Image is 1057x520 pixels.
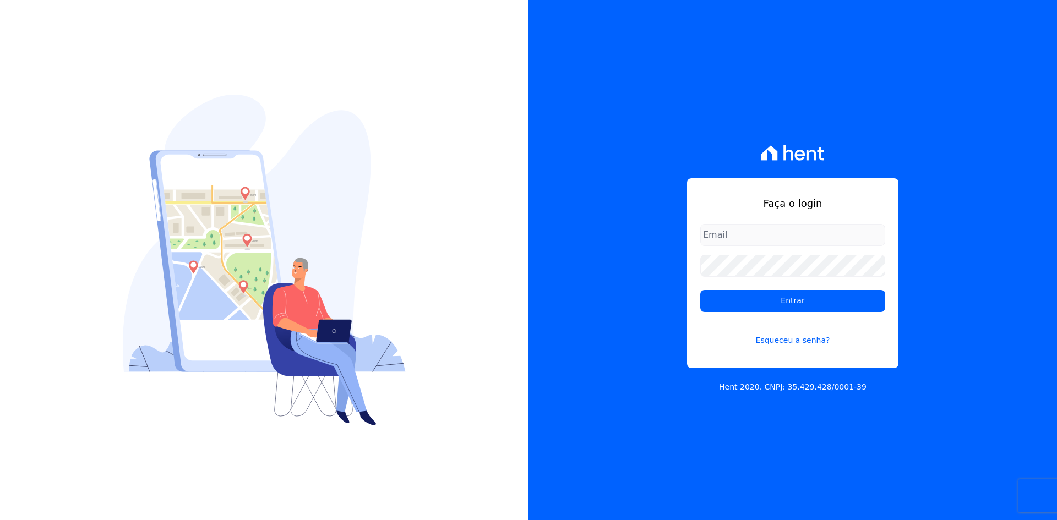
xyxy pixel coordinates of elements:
img: Login [123,95,406,425]
a: Esqueceu a senha? [700,321,885,346]
p: Hent 2020. CNPJ: 35.429.428/0001-39 [719,381,867,393]
input: Entrar [700,290,885,312]
input: Email [700,224,885,246]
h1: Faça o login [700,196,885,211]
